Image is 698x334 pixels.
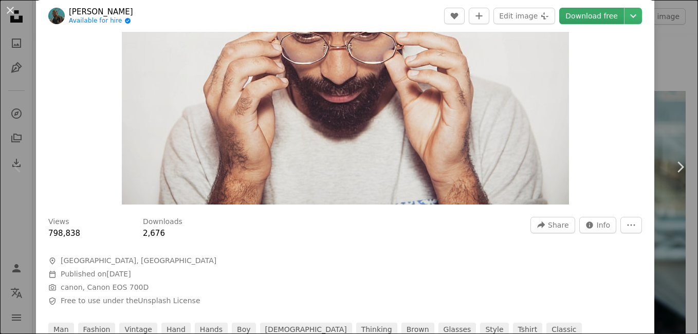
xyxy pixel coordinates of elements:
[620,217,642,233] button: More Actions
[624,8,642,24] button: Choose download size
[493,8,555,24] button: Edit image
[444,8,465,24] button: Like
[69,17,133,25] a: Available for hire
[61,283,149,293] button: canon, Canon EOS 700D
[48,229,80,238] span: 798,838
[597,217,611,233] span: Info
[469,8,489,24] button: Add to Collection
[106,270,131,278] time: March 27, 2018 at 3:16:07 PM GMT+1
[530,217,575,233] button: Share this image
[143,217,182,227] h3: Downloads
[61,296,200,306] span: Free to use under the
[48,217,69,227] h3: Views
[579,217,617,233] button: Stats about this image
[69,7,133,17] a: [PERSON_NAME]
[48,8,65,24] img: Go to Mohamed Al Masry's profile
[559,8,624,24] a: Download free
[138,296,200,305] a: Unsplash License
[548,217,568,233] span: Share
[61,270,131,278] span: Published on
[143,229,165,238] span: 2,676
[662,118,698,216] a: Next
[61,256,216,266] span: [GEOGRAPHIC_DATA], [GEOGRAPHIC_DATA]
